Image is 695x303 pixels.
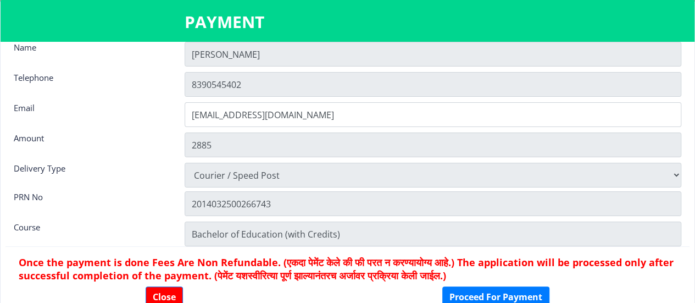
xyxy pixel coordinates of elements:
[19,256,676,282] h6: Once the payment is done Fees Are Non Refundable. (एकदा पेमेंट केले की फी परत न करण्यायोग्य आहे.)...
[185,222,681,246] input: Zipcode
[5,163,176,185] div: Delivery Type
[5,133,176,155] div: Amount
[185,102,681,127] input: Email
[5,222,176,244] div: Course
[185,191,681,216] input: Zipcode
[185,133,681,157] input: Amount
[5,72,176,94] div: Telephone
[185,72,681,97] input: Telephone
[5,102,176,124] div: Email
[5,42,176,64] div: Name
[5,191,176,213] div: PRN No
[185,11,510,33] h3: PAYMENT
[185,42,681,67] input: Name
